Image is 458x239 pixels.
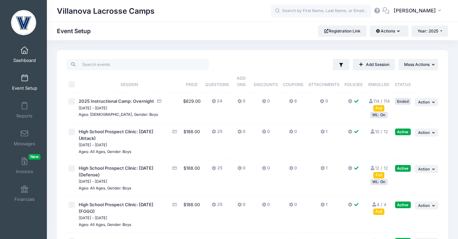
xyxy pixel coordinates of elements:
a: 4 / 4 Full [371,202,386,214]
button: 0 [237,165,245,175]
a: 114 / 114 Full [368,98,390,110]
button: 0 [289,129,297,138]
th: Policies [342,70,365,93]
button: Action [415,98,438,106]
input: Search events [67,59,209,70]
a: Financials [9,182,41,205]
span: [PERSON_NAME] [394,7,436,14]
i: Accepting Credit Card Payments [156,99,162,103]
small: Ages: All Ages, Gender: Boys [79,222,131,227]
span: Coupons [283,82,303,87]
button: Action [415,165,438,173]
th: Attachments [306,70,342,93]
div: Active [395,165,411,171]
a: 10 / 12 [370,129,388,134]
small: [DATE] - [DATE] [79,179,107,184]
span: Dashboard [13,58,36,63]
span: Action [418,100,430,104]
i: Accepting Credit Card Payments [172,203,177,207]
small: [DATE] - [DATE] [79,143,107,147]
td: $188.00 [181,196,203,233]
span: New [28,154,41,160]
input: Search by First Name, Last Name, or Email... [271,4,371,18]
div: Full [373,209,384,215]
i: Accepting Credit Card Payments [172,130,177,134]
small: [DATE] - [DATE] [79,216,107,220]
th: Session [77,70,181,93]
td: $188.00 [181,124,203,160]
a: Registration Link [318,25,367,37]
th: Questions [203,70,231,93]
button: 0 [262,202,270,211]
small: [DATE] - [DATE] [79,106,107,110]
button: 25 [212,202,222,211]
div: Active [395,129,411,135]
div: Full [373,172,384,178]
a: Messages [9,126,41,150]
small: Ages: All Ages, Gender: Boys [79,186,131,190]
a: InvoicesNew [9,154,41,177]
button: 0 [289,165,297,175]
th: Discounts [251,70,280,93]
span: Financials [14,196,35,202]
span: Messages [14,141,35,147]
td: $629.00 [181,93,203,124]
th: Add Ons [231,70,251,93]
button: 0 [320,98,328,108]
a: 12 / 12 Full [370,165,388,177]
button: 0 [237,129,245,138]
span: Mass Actions [404,62,430,67]
div: Active [395,202,411,208]
span: High School Prospect Clinic: [DATE] (Attack) [79,129,153,141]
small: Ages: [DEMOGRAPHIC_DATA], Gender: Boys [79,112,158,117]
span: Invoices [16,169,33,174]
button: 0 [237,202,245,211]
h1: Event Setup [57,27,96,34]
button: 0 [237,98,245,108]
img: Villanova Lacrosse Camps [11,10,36,35]
a: Dashboard [9,43,41,66]
button: 1 [320,202,327,211]
span: Questions [205,82,229,87]
span: Policies [345,82,363,87]
a: Add Session [353,59,395,70]
button: 1 [320,129,327,138]
button: Actions [370,25,408,37]
span: Action [418,167,430,171]
th: Coupons [280,70,306,93]
span: Action [418,203,430,208]
button: 24 [212,98,222,108]
td: $188.00 [181,160,203,196]
span: Discounts [254,82,278,87]
span: Event Setup [12,85,37,91]
th: Status [393,70,413,93]
small: Ages: All Ages, Gender: Boys [79,149,131,154]
h1: Villanova Lacrosse Camps [57,3,155,19]
a: Event Setup [9,71,41,94]
button: 0 [262,98,270,108]
button: Year: 2025 [411,25,448,37]
div: Full [373,105,384,111]
button: Mass Actions [398,59,438,70]
span: 2025 Instructional Camp: Overnight [79,98,154,104]
div: Ended [395,98,411,104]
button: 1 [320,165,327,175]
th: Price [181,70,203,93]
button: 6 [289,98,297,108]
button: Action [415,129,438,137]
div: WL: On [370,112,388,118]
span: High School Prospect Clinic: [DATE] (Defense) [79,165,153,177]
button: 0 [262,165,270,175]
span: Action [418,130,430,135]
button: 0 [262,129,270,138]
i: Accepting Credit Card Payments [172,166,177,170]
button: 25 [212,129,222,138]
span: Attachments [308,82,339,87]
div: WL: On [370,179,388,185]
button: [PERSON_NAME] [389,3,448,19]
button: 0 [289,202,297,211]
button: 25 [212,165,222,175]
span: Year: 2025 [417,28,438,33]
span: Add Ons [237,76,246,87]
button: Action [415,202,438,210]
